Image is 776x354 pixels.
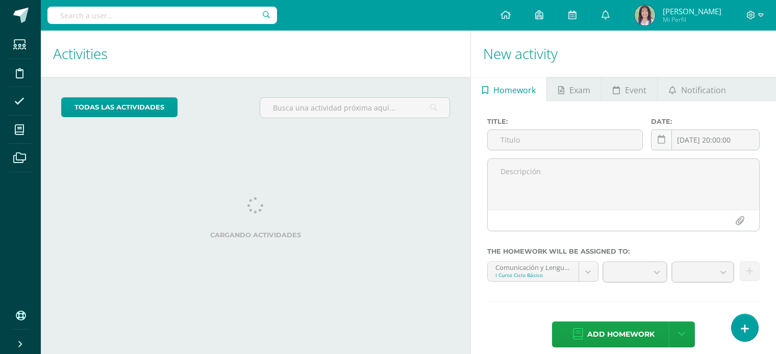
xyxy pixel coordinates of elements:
[488,130,642,150] input: Título
[471,77,546,101] a: Homework
[658,77,737,101] a: Notification
[61,97,178,117] a: todas las Actividades
[495,262,571,271] div: Comunicación y Lenguaje, Idioma Español 'A'
[547,77,601,101] a: Exam
[487,248,760,255] label: The homework will be assigned to:
[260,98,449,118] input: Busca una actividad próxima aquí...
[487,118,643,125] label: Title:
[61,231,450,239] label: Cargando actividades
[569,78,590,102] span: Exam
[625,78,646,102] span: Event
[483,31,764,77] h1: New activity
[495,271,571,279] div: I Curso Ciclo Básico
[652,130,759,150] input: Fecha de entrega
[53,31,458,77] h1: Activities
[663,6,721,16] span: [PERSON_NAME]
[651,118,760,125] label: Date:
[47,7,277,24] input: Search a user…
[493,78,536,102] span: Homework
[587,322,655,347] span: Add homework
[488,262,598,281] a: Comunicación y Lenguaje, Idioma Español 'A'I Curso Ciclo Básico
[663,15,721,24] span: Mi Perfil
[681,78,726,102] span: Notification
[635,5,655,25] img: f3b1493ed436830fdf56a417e31bb5df.png
[602,77,657,101] a: Event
